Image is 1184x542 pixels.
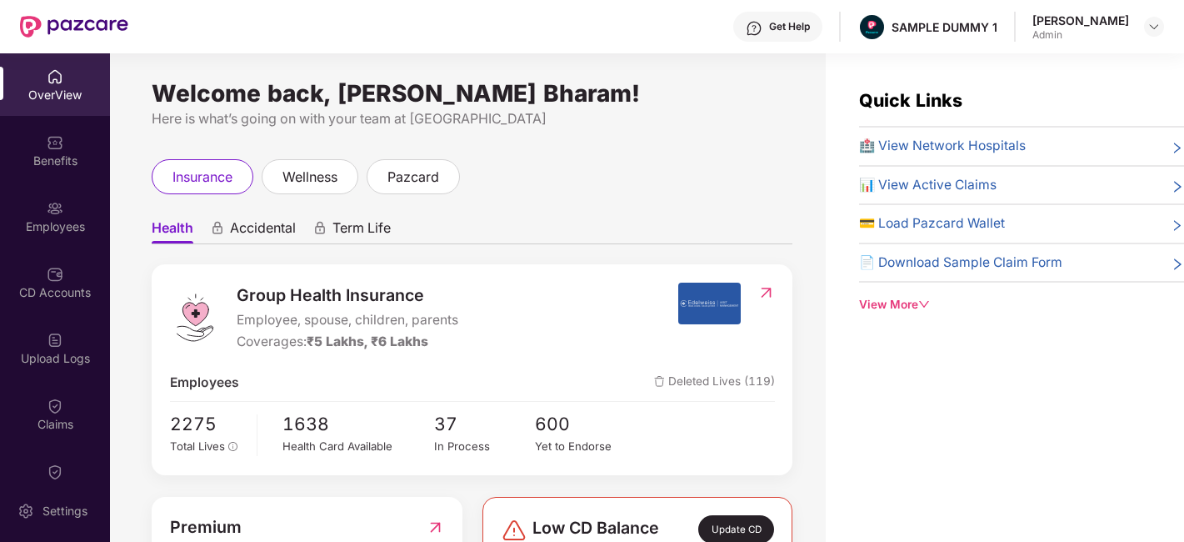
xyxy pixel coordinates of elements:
span: insurance [172,167,232,188]
span: 📄 Download Sample Claim Form [859,253,1062,274]
span: Health [152,219,193,243]
span: 37 [434,410,535,438]
span: 📊 View Active Claims [859,175,997,196]
div: animation [210,221,225,236]
span: Accidental [230,219,296,243]
div: Get Help [769,20,810,33]
span: wellness [282,167,337,188]
span: info-circle [228,442,238,452]
div: Here is what’s going on with your team at [GEOGRAPHIC_DATA] [152,108,792,129]
span: Total Lives [170,439,225,453]
span: 1638 [282,410,434,438]
img: svg+xml;base64,PHN2ZyBpZD0iQ2xhaW0iIHhtbG5zPSJodHRwOi8vd3d3LnczLm9yZy8yMDAwL3N2ZyIgd2lkdGg9IjIwIi... [47,398,63,414]
div: animation [312,221,327,236]
img: Pazcare_Alternative_logo-01-01.png [860,15,884,39]
div: In Process [434,438,535,455]
div: Admin [1032,28,1129,42]
span: right [1171,256,1184,274]
img: New Pazcare Logo [20,16,128,38]
img: svg+xml;base64,PHN2ZyBpZD0iQ2xhaW0iIHhtbG5zPSJodHRwOi8vd3d3LnczLm9yZy8yMDAwL3N2ZyIgd2lkdGg9IjIwIi... [47,464,63,480]
img: svg+xml;base64,PHN2ZyBpZD0iQ0RfQWNjb3VudHMiIGRhdGEtbmFtZT0iQ0QgQWNjb3VudHMiIHhtbG5zPSJodHRwOi8vd3... [47,266,63,283]
img: RedirectIcon [427,514,444,540]
span: Group Health Insurance [237,283,458,309]
span: Deleted Lives (119) [654,373,775,394]
span: right [1171,139,1184,157]
img: svg+xml;base64,PHN2ZyBpZD0iVXBsb2FkX0xvZ3MiIGRhdGEtbmFtZT0iVXBsb2FkIExvZ3MiIHhtbG5zPSJodHRwOi8vd3... [47,332,63,349]
span: Employee, spouse, children, parents [237,310,458,331]
img: svg+xml;base64,PHN2ZyBpZD0iRW1wbG95ZWVzIiB4bWxucz0iaHR0cDovL3d3dy53My5vcmcvMjAwMC9zdmciIHdpZHRoPS... [47,200,63,217]
div: SAMPLE DUMMY 1 [892,19,997,35]
img: deleteIcon [654,376,665,387]
span: down [918,299,930,310]
img: svg+xml;base64,PHN2ZyBpZD0iSG9tZSIgeG1sbnM9Imh0dHA6Ly93d3cudzMub3JnLzIwMDAvc3ZnIiB3aWR0aD0iMjAiIG... [47,68,63,85]
span: ₹5 Lakhs, ₹6 Lakhs [307,334,428,349]
div: View More [859,296,1184,314]
span: right [1171,217,1184,234]
span: Quick Links [859,89,962,111]
div: Yet to Endorse [535,438,636,455]
div: Welcome back, [PERSON_NAME] Bharam! [152,87,792,100]
img: svg+xml;base64,PHN2ZyBpZD0iQmVuZWZpdHMiIHhtbG5zPSJodHRwOi8vd3d3LnczLm9yZy8yMDAwL3N2ZyIgd2lkdGg9Ij... [47,134,63,151]
span: 2275 [170,410,246,438]
span: right [1171,178,1184,196]
img: svg+xml;base64,PHN2ZyBpZD0iSGVscC0zMngzMiIgeG1sbnM9Imh0dHA6Ly93d3cudzMub3JnLzIwMDAvc3ZnIiB3aWR0aD... [746,20,762,37]
span: Premium [170,514,242,540]
span: 600 [535,410,636,438]
img: insurerIcon [678,283,741,324]
span: 🏥 View Network Hospitals [859,136,1026,157]
img: logo [170,293,220,343]
div: Settings [37,503,92,519]
img: svg+xml;base64,PHN2ZyBpZD0iU2V0dGluZy0yMHgyMCIgeG1sbnM9Imh0dHA6Ly93d3cudzMub3JnLzIwMDAvc3ZnIiB3aW... [17,503,34,519]
span: 💳 Load Pazcard Wallet [859,213,1005,234]
img: svg+xml;base64,PHN2ZyBpZD0iRHJvcGRvd24tMzJ4MzIiIHhtbG5zPSJodHRwOi8vd3d3LnczLm9yZy8yMDAwL3N2ZyIgd2... [1147,20,1161,33]
div: [PERSON_NAME] [1032,13,1129,28]
span: Employees [170,373,239,394]
div: Coverages: [237,332,458,353]
div: Health Card Available [282,438,434,455]
img: RedirectIcon [757,284,775,301]
span: Term Life [332,219,391,243]
span: pazcard [387,167,439,188]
